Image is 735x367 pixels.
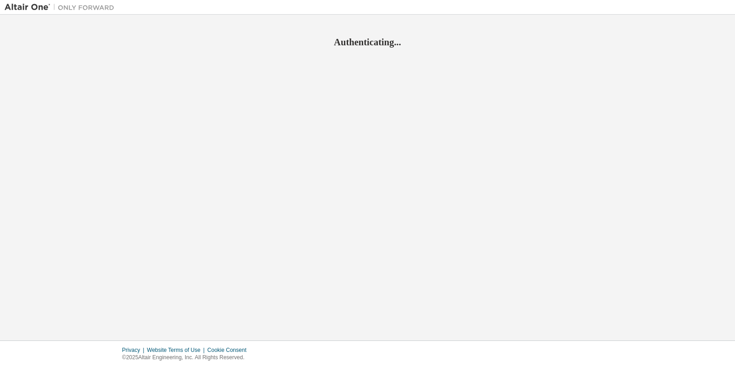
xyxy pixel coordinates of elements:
[5,3,119,12] img: Altair One
[5,36,730,48] h2: Authenticating...
[207,346,252,354] div: Cookie Consent
[147,346,207,354] div: Website Terms of Use
[122,354,252,362] p: © 2025 Altair Engineering, Inc. All Rights Reserved.
[122,346,147,354] div: Privacy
